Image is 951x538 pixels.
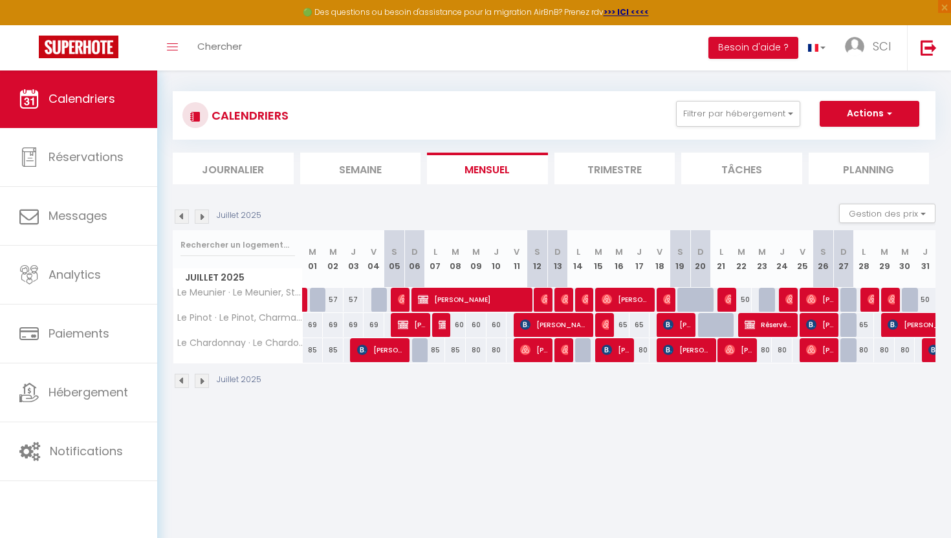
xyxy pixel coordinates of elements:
[364,230,384,288] th: 04
[433,246,437,258] abbr: L
[439,312,446,337] span: [PERSON_NAME]
[609,230,629,288] th: 16
[520,338,548,362] span: [PERSON_NAME]
[820,101,919,127] button: Actions
[303,338,323,362] div: 85
[690,230,711,288] th: 20
[780,246,785,258] abbr: J
[309,246,316,258] abbr: M
[445,338,466,362] div: 85
[49,325,109,341] span: Paiements
[880,246,888,258] abbr: M
[466,313,486,337] div: 60
[303,230,323,288] th: 01
[541,287,548,312] span: Ed Allchorne
[839,204,935,223] button: Gestion des prix
[445,313,466,337] div: 60
[752,338,772,362] div: 80
[725,338,752,362] span: [PERSON_NAME]
[411,246,418,258] abbr: D
[323,230,344,288] th: 02
[197,39,242,53] span: Chercher
[595,246,602,258] abbr: M
[840,246,847,258] abbr: D
[364,313,384,337] div: 69
[657,246,662,258] abbr: V
[452,246,459,258] abbr: M
[527,230,548,288] th: 12
[772,230,792,288] th: 24
[398,287,405,312] span: [PERSON_NAME]
[371,246,377,258] abbr: V
[833,230,854,288] th: 27
[404,230,425,288] th: 06
[629,338,650,362] div: 80
[915,288,935,312] div: 50
[800,246,805,258] abbr: V
[534,246,540,258] abbr: S
[188,25,252,70] a: Chercher
[637,246,642,258] abbr: J
[554,246,561,258] abbr: D
[738,246,745,258] abbr: M
[676,101,800,127] button: Filtrer par hébergement
[486,230,507,288] th: 10
[49,384,128,400] span: Hébergement
[809,153,930,184] li: Planning
[547,230,568,288] th: 13
[874,230,895,288] th: 29
[427,153,548,184] li: Mensuel
[731,288,752,312] div: 50
[806,312,834,337] span: [PERSON_NAME]
[300,153,421,184] li: Semaine
[772,338,792,362] div: 80
[398,312,426,337] span: [PERSON_NAME]
[785,287,792,312] span: [PERSON_NAME]
[323,288,344,312] div: 57
[609,313,629,337] div: 65
[561,338,568,362] span: [PERSON_NAME]
[175,288,305,297] span: Le Meunier · Le Meunier, Studio cosy et confort Chouilly
[663,287,670,312] span: [PERSON_NAME]
[663,338,712,362] span: [PERSON_NAME]
[792,230,813,288] th: 25
[39,36,118,58] img: Super Booking
[854,230,875,288] th: 28
[486,338,507,362] div: 80
[868,287,875,312] span: [PERSON_NAME]
[615,246,623,258] abbr: M
[629,313,650,337] div: 65
[602,312,609,337] span: [PERSON_NAME]
[806,287,834,312] span: [PERSON_NAME]
[208,101,289,130] h3: CALENDRIERS
[576,246,580,258] abbr: L
[835,25,907,70] a: ... SCI
[494,246,499,258] abbr: J
[175,338,305,348] span: Le Chardonnay · Le Chardonnay 2 chambres cosy
[874,338,895,362] div: 80
[602,338,629,362] span: [PERSON_NAME]
[873,38,891,54] span: SCI
[588,230,609,288] th: 15
[50,443,123,459] span: Notifications
[923,246,928,258] abbr: J
[344,313,364,337] div: 69
[731,230,752,288] th: 22
[472,246,480,258] abbr: M
[329,246,337,258] abbr: M
[507,230,527,288] th: 11
[888,287,895,312] span: [PERSON_NAME]Atelier
[806,338,834,362] span: [PERSON_NAME]
[697,246,704,258] abbr: D
[384,230,405,288] th: 05
[670,230,691,288] th: 19
[629,230,650,288] th: 17
[901,246,909,258] abbr: M
[921,39,937,56] img: logout
[895,230,915,288] th: 30
[49,149,124,165] span: Réservations
[602,287,650,312] span: [PERSON_NAME]
[650,230,670,288] th: 18
[466,230,486,288] th: 09
[466,338,486,362] div: 80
